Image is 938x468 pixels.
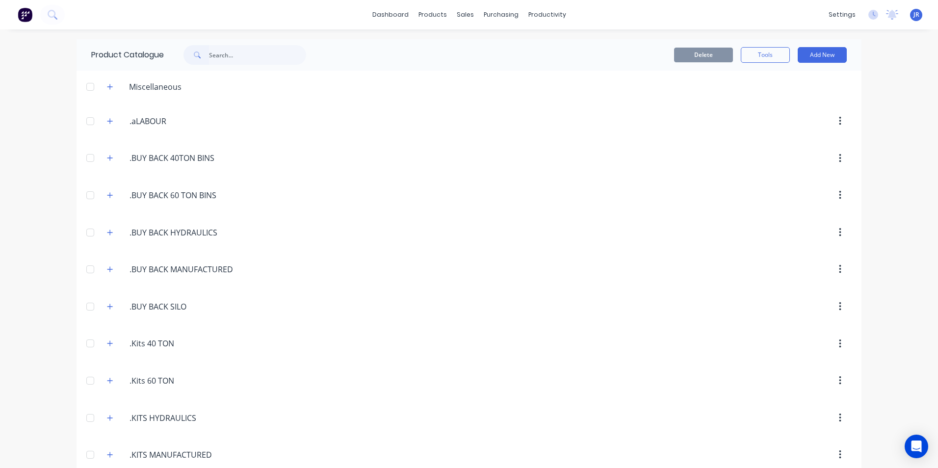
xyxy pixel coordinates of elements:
span: JR [913,10,919,19]
input: Enter category name [130,227,246,238]
div: purchasing [479,7,523,22]
a: dashboard [367,7,414,22]
input: Enter category name [130,338,246,349]
img: Factory [18,7,32,22]
button: Add New [798,47,847,63]
div: productivity [523,7,571,22]
input: Enter category name [130,152,246,164]
div: products [414,7,452,22]
input: Enter category name [130,115,246,127]
input: Enter category name [130,412,246,424]
input: Enter category name [130,263,246,275]
input: Enter category name [130,301,246,312]
input: Enter category name [130,189,246,201]
div: sales [452,7,479,22]
input: Enter category name [130,375,246,387]
div: Open Intercom Messenger [905,435,928,458]
input: Enter category name [130,449,246,461]
button: Delete [674,48,733,62]
input: Search... [209,45,306,65]
button: Tools [741,47,790,63]
div: settings [824,7,860,22]
div: Miscellaneous [121,81,189,93]
div: Product Catalogue [77,39,164,71]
